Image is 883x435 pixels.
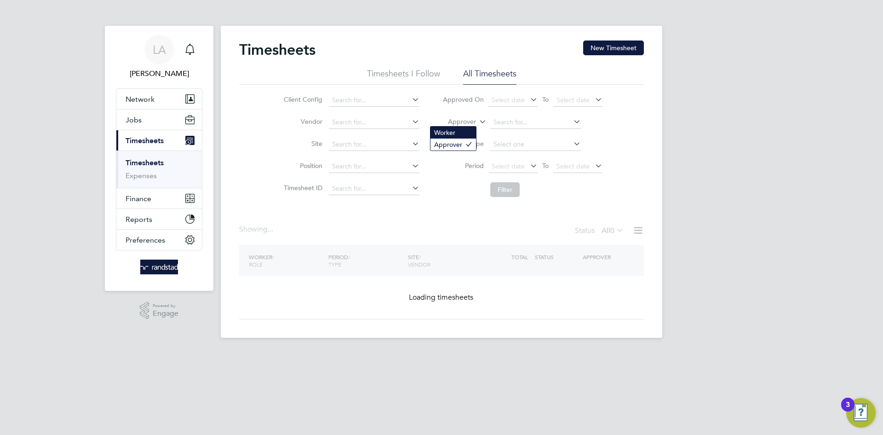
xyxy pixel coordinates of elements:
li: All Timesheets [463,68,516,85]
nav: Main navigation [105,26,213,291]
label: All [602,226,624,235]
a: LA[PERSON_NAME] [116,35,202,79]
li: Timesheets I Follow [367,68,440,85]
button: Network [116,89,202,109]
li: Approver [430,139,476,151]
label: Approver [435,117,476,127]
span: To [539,93,551,105]
label: Period [442,162,484,170]
span: 0 [610,226,614,235]
button: New Timesheet [583,41,644,55]
input: Search for... [329,138,419,151]
label: Position [281,162,322,170]
span: Finance [126,194,151,203]
span: Engage [153,310,178,318]
div: Status [575,225,625,238]
a: Go to home page [116,260,202,274]
button: Reports [116,209,202,229]
span: Select date [492,162,525,170]
span: ... [268,225,273,234]
label: Vendor [281,117,322,126]
a: Timesheets [126,158,164,167]
label: Site [281,139,322,148]
input: Search for... [329,160,419,173]
button: Open Resource Center, 3 new notifications [846,398,876,428]
span: Reports [126,215,152,224]
input: Select one [490,138,581,151]
a: Expenses [126,171,157,180]
div: Showing [239,225,275,234]
span: Jobs [126,116,142,124]
a: Powered byEngage [140,302,179,319]
div: 3 [846,405,850,417]
label: Client Config [281,95,322,104]
span: Timesheets [126,136,164,145]
h2: Timesheets [239,41,315,59]
button: Filter [490,182,520,197]
input: Search for... [329,116,419,129]
img: randstad-logo-retina.png [140,260,178,274]
li: Worker [430,127,476,139]
input: Search for... [329,182,419,195]
span: LA [153,44,166,56]
button: Jobs [116,110,202,130]
span: Lynne Andrews [116,68,202,79]
span: Select date [492,96,525,104]
input: Search for... [490,116,581,129]
input: Search for... [329,94,419,107]
div: Timesheets [116,151,202,188]
span: Powered by [153,302,178,310]
button: Preferences [116,230,202,250]
span: Select date [556,96,590,104]
button: Finance [116,188,202,209]
span: Select date [556,162,590,170]
label: Approved On [442,95,484,104]
label: Timesheet ID [281,184,322,192]
span: To [539,160,551,172]
span: Preferences [126,236,165,244]
button: Timesheets [116,130,202,151]
span: Network [126,95,155,104]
